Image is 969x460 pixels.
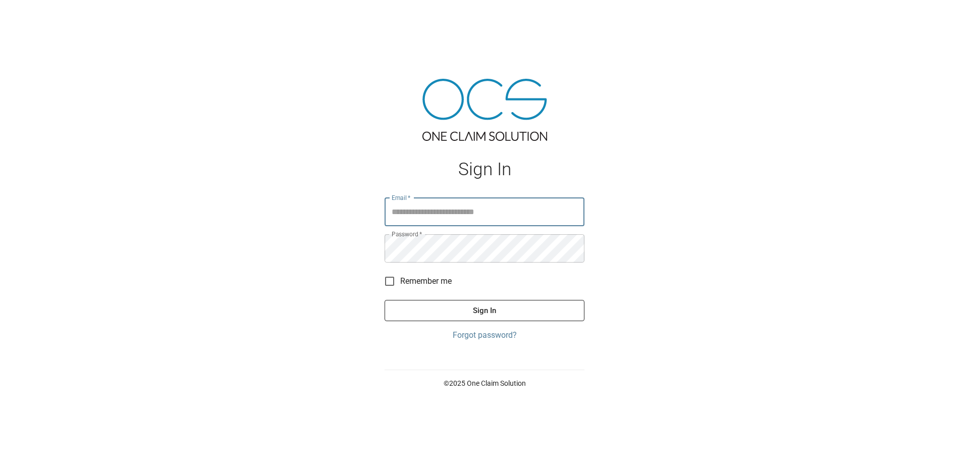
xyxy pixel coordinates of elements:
button: Sign In [385,300,584,321]
p: © 2025 One Claim Solution [385,378,584,388]
img: ocs-logo-tra.png [422,79,547,141]
img: ocs-logo-white-transparent.png [12,6,52,26]
label: Password [392,230,422,238]
label: Email [392,193,411,202]
h1: Sign In [385,159,584,180]
a: Forgot password? [385,329,584,341]
span: Remember me [400,275,452,287]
